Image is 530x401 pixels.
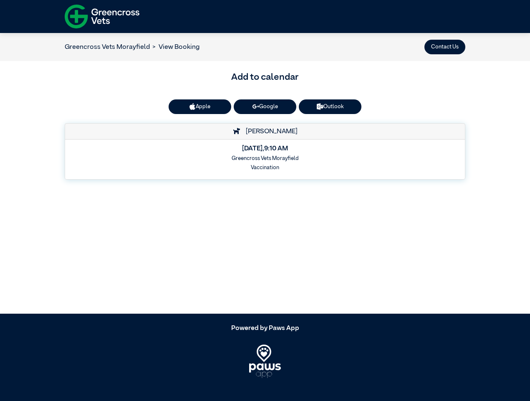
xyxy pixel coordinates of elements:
img: PawsApp [249,345,281,378]
h6: Greencross Vets Morayfield [71,155,459,162]
nav: breadcrumb [65,42,199,52]
a: Google [234,99,296,114]
a: Greencross Vets Morayfield [65,44,150,51]
li: View Booking [150,42,199,52]
a: Outlook [299,99,361,114]
img: f-logo [65,2,139,31]
span: [PERSON_NAME] [242,128,298,135]
button: Contact Us [424,40,465,54]
h6: Vaccination [71,165,459,171]
h5: Powered by Paws App [65,325,465,332]
h5: [DATE] , 9:10 AM [71,145,459,153]
h3: Add to calendar [65,71,465,85]
button: Apple [169,99,231,114]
